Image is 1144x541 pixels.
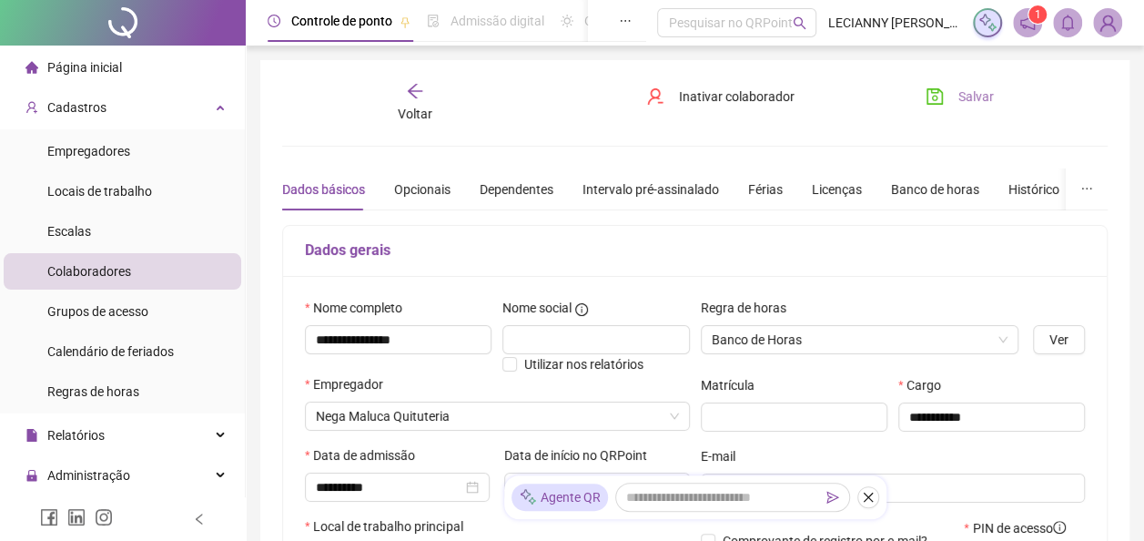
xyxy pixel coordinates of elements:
[1049,330,1068,350] span: Ver
[898,375,953,395] label: Cargo
[25,101,38,114] span: user-add
[1033,325,1085,354] button: Ver
[633,82,808,111] button: Inativar colaborador
[451,14,544,28] span: Admissão digital
[67,508,86,526] span: linkedin
[305,240,1085,261] h5: Dados gerais
[25,429,38,442] span: file
[827,13,962,33] span: LECIANNY [PERSON_NAME] - Nega Maluca Quituteria
[504,445,659,465] label: Data de início no QRPoint
[1066,168,1108,210] button: ellipsis
[575,303,588,316] span: info-circle
[712,326,1007,353] span: Banco de Horas
[793,16,806,30] span: search
[646,87,664,106] span: user-delete
[480,179,553,199] div: Dependentes
[305,298,414,318] label: Nome completo
[582,179,719,199] div: Intervalo pré-assinalado
[826,491,839,504] span: send
[584,14,676,28] span: Gestão de férias
[1019,15,1036,31] span: notification
[926,87,944,106] span: save
[95,508,113,526] span: instagram
[1059,15,1076,31] span: bell
[701,298,798,318] label: Regra de horas
[40,508,58,526] span: facebook
[305,374,395,394] label: Empregador
[406,82,424,100] span: arrow-left
[25,469,38,482] span: lock
[679,87,795,107] span: Inativar colaborador
[812,179,862,199] div: Licenças
[977,13,997,33] img: sparkle-icon.fc2bf0ac1784a2077858766a79e2daf3.svg
[47,468,130,483] span: Administração
[316,403,679,430] span: Nega Maluca Quituteria
[305,516,474,536] label: Local de trabalho principal
[25,61,38,74] span: home
[1008,179,1059,199] div: Histórico
[398,107,432,121] span: Voltar
[193,513,206,526] span: left
[1028,5,1047,24] sup: 1
[282,179,365,199] div: Dados básicos
[701,446,747,466] label: E-mail
[427,15,440,27] span: file-done
[47,344,174,359] span: Calendário de feriados
[47,60,122,75] span: Página inicial
[1053,521,1066,534] span: info-circle
[400,16,410,27] span: pushpin
[748,179,783,199] div: Férias
[268,15,280,27] span: clock-circle
[1094,9,1121,36] img: 82075
[519,488,537,507] img: sparkle-icon.fc2bf0ac1784a2077858766a79e2daf3.svg
[291,14,392,28] span: Controle de ponto
[47,264,131,279] span: Colaboradores
[1035,8,1041,21] span: 1
[973,518,1066,538] span: PIN de acesso
[47,428,105,443] span: Relatórios
[912,82,1007,111] button: Salvar
[1080,182,1093,195] span: ellipsis
[511,484,608,511] div: Agente QR
[561,15,573,27] span: sun
[891,179,979,199] div: Banco de horas
[305,445,427,465] label: Data de admissão
[958,87,994,107] span: Salvar
[701,375,766,395] label: Matrícula
[47,144,130,158] span: Empregadores
[47,304,148,319] span: Grupos de acesso
[862,491,875,504] span: close
[524,357,643,372] span: Utilizar nos relatórios
[47,224,91,239] span: Escalas
[502,298,572,318] span: Nome social
[47,384,139,399] span: Regras de horas
[47,100,106,115] span: Cadastros
[47,184,152,199] span: Locais de trabalho
[619,15,632,27] span: ellipsis
[394,179,451,199] div: Opcionais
